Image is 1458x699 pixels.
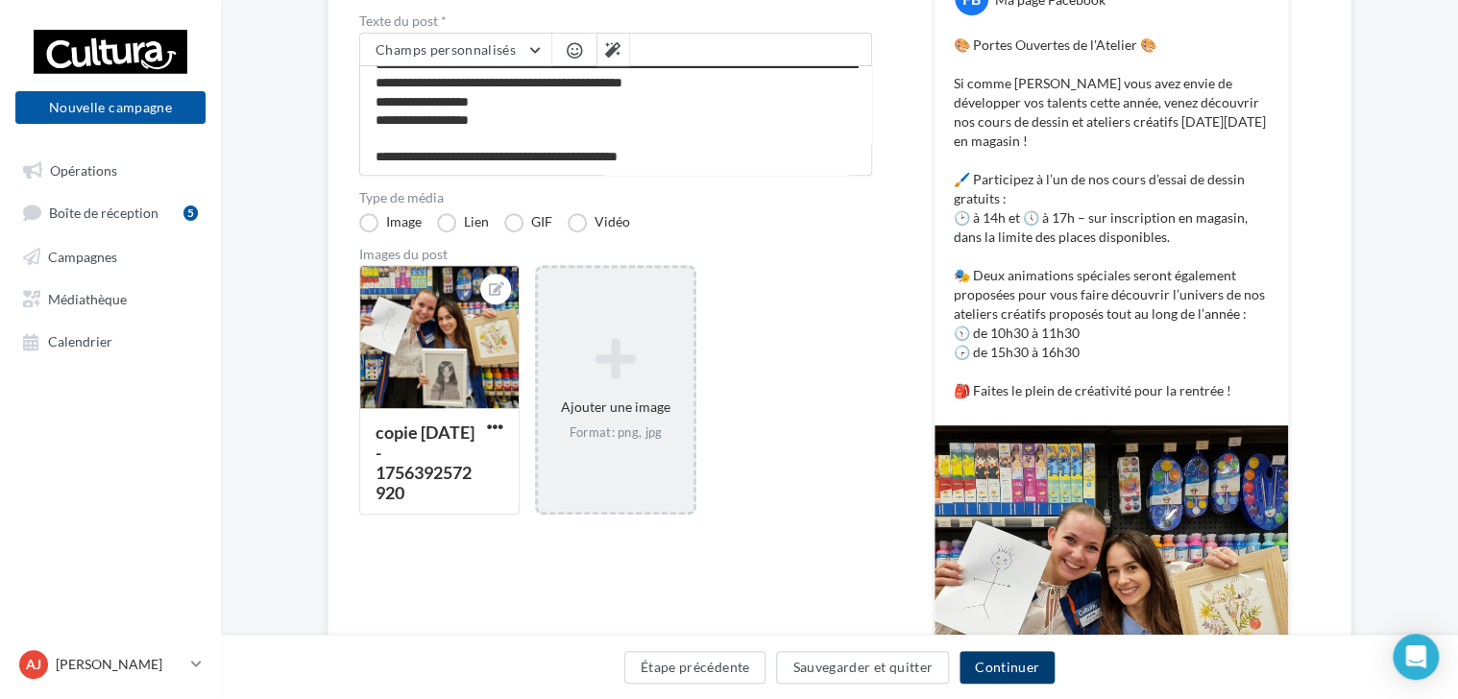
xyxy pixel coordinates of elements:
p: [PERSON_NAME] [56,655,183,674]
button: Champs personnalisés [360,34,551,66]
label: Texte du post * [359,14,872,28]
span: Calendrier [48,333,112,349]
button: Continuer [960,651,1055,684]
span: Campagnes [48,248,117,264]
label: Type de média [359,191,872,205]
a: Calendrier [12,323,209,357]
span: Champs personnalisés [376,41,516,58]
span: Boîte de réception [49,205,158,221]
label: Vidéo [568,213,630,232]
label: GIF [504,213,552,232]
div: copie [DATE] - 1756392572920 [376,422,474,503]
button: Sauvegarder et quitter [776,651,949,684]
p: 🎨 Portes Ouvertes de l'Atelier 🎨 Si comme [PERSON_NAME] vous avez envie de développer vos talents... [954,36,1269,400]
label: Lien [437,213,489,232]
a: AJ [PERSON_NAME] [15,646,206,683]
span: AJ [26,655,41,674]
a: Boîte de réception5 [12,194,209,229]
a: Médiathèque [12,280,209,315]
div: Open Intercom Messenger [1393,634,1439,680]
span: Opérations [50,161,117,178]
button: Nouvelle campagne [15,91,206,124]
span: Médiathèque [48,290,127,306]
div: 5 [183,205,198,221]
a: Campagnes [12,238,209,273]
button: Étape précédente [624,651,766,684]
div: Images du post [359,248,872,261]
a: Opérations [12,152,209,186]
label: Image [359,213,422,232]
